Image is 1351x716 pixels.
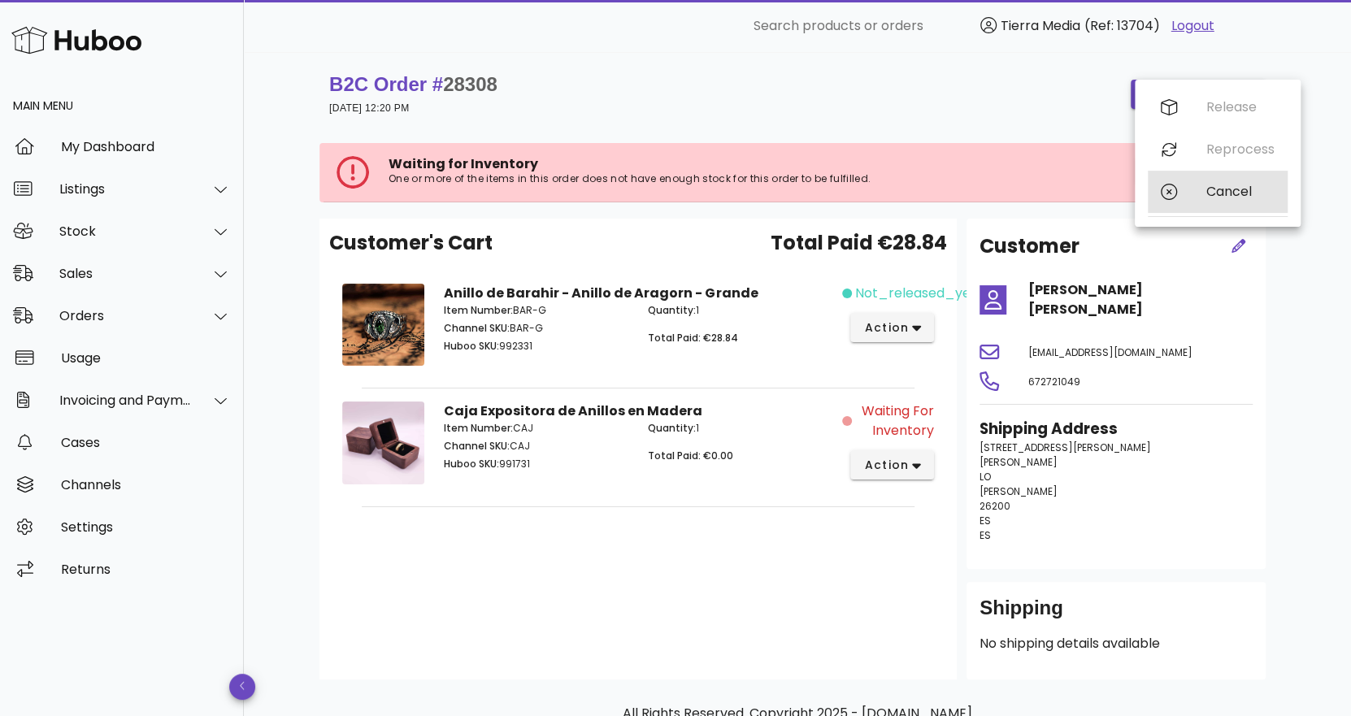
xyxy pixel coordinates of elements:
[444,439,510,453] span: Channel SKU:
[444,421,628,436] p: CAJ
[980,455,1058,469] span: [PERSON_NAME]
[389,172,963,185] p: One or more of the items in this order does not have enough stock for this order to be fulfilled.
[1028,375,1080,388] span: 672721049
[444,439,628,453] p: CAJ
[59,266,192,281] div: Sales
[980,499,1010,513] span: 26200
[389,154,538,173] span: Waiting for Inventory
[855,284,976,303] span: not_released_yet
[61,519,231,535] div: Settings
[980,634,1253,653] p: No shipping details available
[342,284,424,366] img: Product Image
[444,303,628,318] p: BAR-G
[444,421,513,435] span: Item Number:
[1171,16,1214,36] a: Logout
[444,321,628,336] p: BAR-G
[1206,184,1275,199] div: Cancel
[444,457,628,471] p: 991731
[648,331,738,345] span: Total Paid: €28.84
[850,450,934,480] button: action
[771,228,947,258] span: Total Paid €28.84
[980,514,991,527] span: ES
[855,401,934,440] span: Waiting for Inventory
[980,418,1253,440] h3: Shipping Address
[444,321,510,335] span: Channel SKU:
[444,339,628,354] p: 992331
[61,435,231,450] div: Cases
[980,232,1079,261] h2: Customer
[342,401,424,484] img: Product Image
[648,303,696,317] span: Quantity:
[1001,16,1080,35] span: Tierra Media
[11,23,141,58] img: Huboo Logo
[1028,345,1192,359] span: [EMAIL_ADDRESS][DOMAIN_NAME]
[444,401,702,420] strong: Caja Expositora de Anillos en Madera
[980,528,991,542] span: ES
[1084,16,1160,35] span: (Ref: 13704)
[61,139,231,154] div: My Dashboard
[980,440,1151,454] span: [STREET_ADDRESS][PERSON_NAME]
[980,484,1058,498] span: [PERSON_NAME]
[329,102,409,114] small: [DATE] 12:20 PM
[1028,280,1253,319] h4: [PERSON_NAME] [PERSON_NAME]
[850,313,934,342] button: action
[61,477,231,493] div: Channels
[59,393,192,408] div: Invoicing and Payments
[648,303,832,318] p: 1
[61,350,231,366] div: Usage
[59,308,192,323] div: Orders
[1131,80,1266,109] button: order actions
[61,562,231,577] div: Returns
[329,73,497,95] strong: B2C Order #
[444,457,499,471] span: Huboo SKU:
[648,421,832,436] p: 1
[444,284,758,302] strong: Anillo de Barahir - Anillo de Aragorn - Grande
[648,449,733,462] span: Total Paid: €0.00
[980,595,1253,634] div: Shipping
[443,73,497,95] span: 28308
[444,303,513,317] span: Item Number:
[980,470,991,484] span: LO
[444,339,499,353] span: Huboo SKU:
[648,421,696,435] span: Quantity:
[59,181,192,197] div: Listings
[329,228,493,258] span: Customer's Cart
[863,457,909,474] span: action
[863,319,909,336] span: action
[59,223,192,239] div: Stock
